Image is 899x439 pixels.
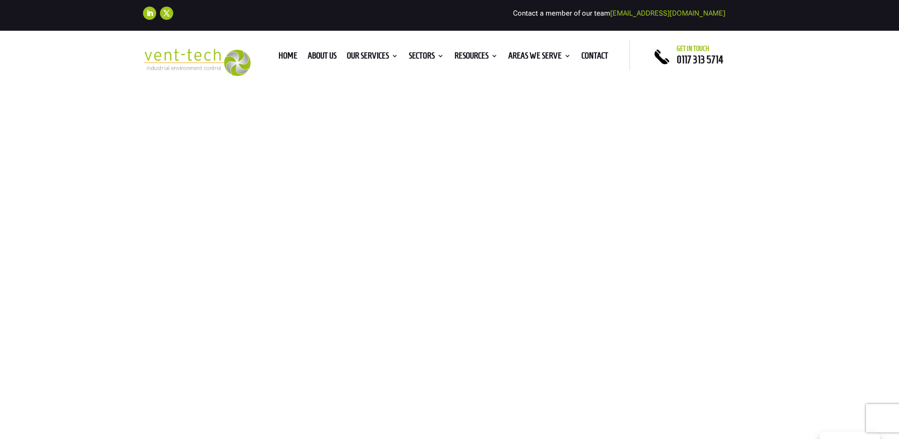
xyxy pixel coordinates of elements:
[454,52,498,63] a: Resources
[409,52,444,63] a: Sectors
[278,52,297,63] a: Home
[677,54,723,65] a: 0117 313 5714
[610,9,725,17] a: [EMAIL_ADDRESS][DOMAIN_NAME]
[347,52,398,63] a: Our Services
[677,45,709,52] span: Get in touch
[308,52,336,63] a: About us
[160,7,173,20] a: Follow on X
[143,7,156,20] a: Follow on LinkedIn
[143,49,251,76] img: 2023-09-27T08_35_16.549ZVENT-TECH---Clear-background
[513,9,725,17] span: Contact a member of our team
[581,52,608,63] a: Contact
[508,52,571,63] a: Areas We Serve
